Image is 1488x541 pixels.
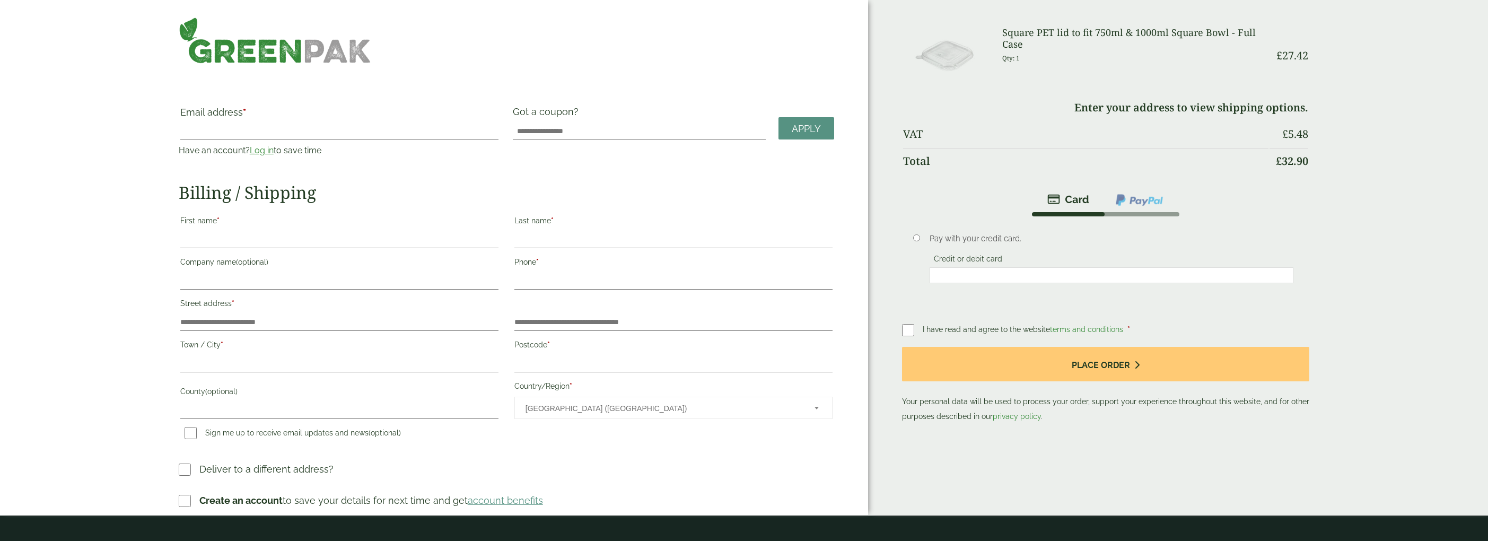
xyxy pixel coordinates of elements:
[180,337,498,355] label: Town / City
[369,429,401,437] span: (optional)
[185,427,197,439] input: Sign me up to receive email updates and news(optional)
[217,216,220,225] abbr: required
[1047,193,1089,206] img: stripe.png
[1276,154,1308,168] bdi: 32.90
[903,148,1268,174] th: Total
[221,341,223,349] abbr: required
[1050,325,1123,334] a: terms and conditions
[180,108,498,123] label: Email address
[930,255,1006,266] label: Credit or debit card
[551,216,554,225] abbr: required
[243,107,246,118] abbr: required
[792,123,821,135] span: Apply
[180,255,498,273] label: Company name
[232,299,234,308] abbr: required
[468,495,543,506] a: account benefits
[205,387,238,396] span: (optional)
[199,493,543,508] p: to save your details for next time and get
[1002,54,1020,62] small: Qty: 1
[514,213,833,231] label: Last name
[570,382,572,390] abbr: required
[930,233,1293,245] p: Pay with your credit card.
[1282,127,1288,141] span: £
[902,347,1309,381] button: Place order
[1276,154,1282,168] span: £
[514,337,833,355] label: Postcode
[180,384,498,402] label: County
[526,397,800,420] span: United Kingdom (UK)
[179,17,372,64] img: GreenPak Supplies
[514,397,833,419] span: Country/Region
[923,325,1125,334] span: I have read and agree to the website
[236,258,268,266] span: (optional)
[1276,48,1282,63] span: £
[180,296,498,314] label: Street address
[179,144,500,157] p: Have an account? to save time
[1282,127,1308,141] bdi: 5.48
[902,347,1309,424] p: Your personal data will be used to process your order, support your experience throughout this we...
[1002,27,1268,50] h3: Square PET lid to fit 750ml & 1000ml Square Bowl - Full Case
[199,462,334,476] p: Deliver to a different address?
[778,117,834,140] a: Apply
[903,95,1308,120] td: Enter your address to view shipping options.
[1127,325,1130,334] abbr: required
[1115,193,1164,207] img: ppcp-gateway.png
[513,106,583,123] label: Got a coupon?
[514,379,833,397] label: Country/Region
[903,121,1268,147] th: VAT
[199,495,283,506] strong: Create an account
[993,412,1041,421] a: privacy policy
[933,270,1290,280] iframe: Secure card payment input frame
[514,255,833,273] label: Phone
[179,182,834,203] h2: Billing / Shipping
[250,145,274,155] a: Log in
[1276,48,1308,63] bdi: 27.42
[180,429,405,440] label: Sign me up to receive email updates and news
[180,213,498,231] label: First name
[547,341,550,349] abbr: required
[536,258,539,266] abbr: required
